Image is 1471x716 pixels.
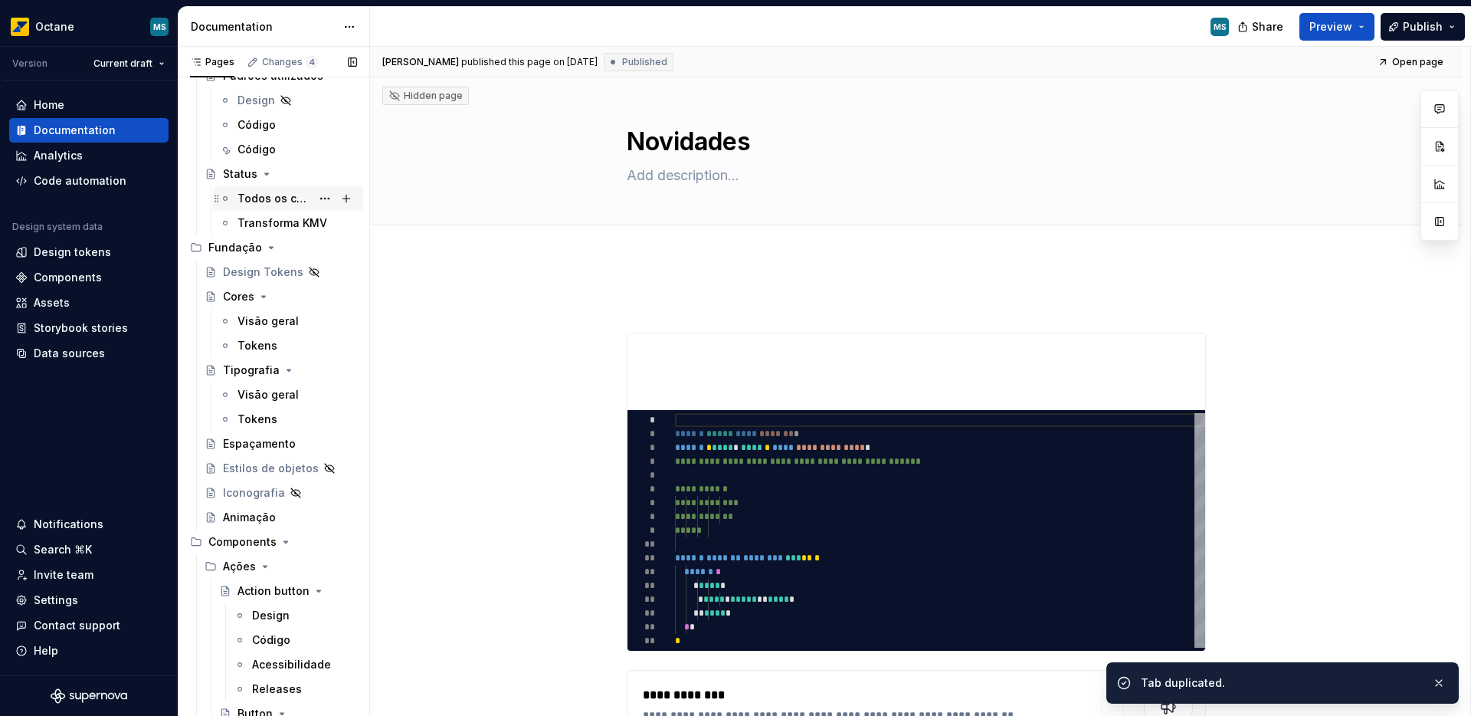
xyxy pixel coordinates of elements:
[238,117,276,133] div: Código
[213,383,363,407] a: Visão geral
[11,18,29,36] img: e8093afa-4b23-4413-bf51-00cde92dbd3f.png
[35,19,74,34] div: Octane
[12,57,48,70] div: Version
[9,341,169,366] a: Data sources
[34,643,58,659] div: Help
[306,56,318,68] span: 4
[223,166,257,182] div: Status
[9,118,169,143] a: Documentation
[1392,56,1443,68] span: Open page
[9,316,169,340] a: Storybook stories
[223,289,254,304] div: Cores
[624,123,1203,160] textarea: Novidades
[238,412,277,427] div: Tokens
[213,211,363,235] a: Transforma KMV
[213,407,363,432] a: Tokens
[34,295,70,310] div: Assets
[238,387,299,402] div: Visão geral
[1309,19,1352,34] span: Preview
[9,537,169,562] button: Search ⌘K
[228,628,363,652] a: Código
[198,505,363,530] a: Animação
[9,169,169,193] a: Code automation
[1403,19,1443,34] span: Publish
[12,221,103,233] div: Design system data
[213,309,363,333] a: Visão geral
[388,90,463,102] div: Hidden page
[9,291,169,315] a: Assets
[228,603,363,628] a: Design
[223,363,280,378] div: Tipografia
[184,235,363,260] div: Fundação
[208,534,277,550] div: Components
[34,593,78,608] div: Settings
[228,652,363,677] a: Acessibilidade
[1214,21,1227,33] div: MS
[34,148,83,163] div: Analytics
[1381,13,1465,41] button: Publish
[34,542,92,557] div: Search ⌘K
[213,579,363,603] a: Action button
[213,333,363,358] a: Tokens
[51,688,127,704] svg: Supernova Logo
[223,436,296,452] div: Espaçamento
[1252,19,1283,34] span: Share
[1299,13,1374,41] button: Preview
[198,260,363,284] a: Design Tokens
[238,142,276,157] div: Código
[3,10,175,43] button: OctaneMS
[1373,51,1450,73] a: Open page
[228,677,363,701] a: Releases
[238,93,275,108] div: Design
[223,485,285,501] div: Iconografia
[153,21,166,33] div: MS
[252,657,331,672] div: Acessibilidade
[34,270,102,285] div: Components
[9,563,169,587] a: Invite team
[34,346,105,361] div: Data sources
[213,88,363,113] a: Design
[252,608,290,623] div: Design
[34,245,111,260] div: Design tokens
[34,173,126,189] div: Code automation
[87,53,172,74] button: Current draft
[208,240,262,255] div: Fundação
[213,113,363,137] a: Código
[34,320,128,336] div: Storybook stories
[238,583,310,599] div: Action button
[34,618,120,633] div: Contact support
[252,682,302,697] div: Releases
[198,432,363,456] a: Espaçamento
[238,338,277,353] div: Tokens
[93,57,152,70] span: Current draft
[198,358,363,383] a: Tipografia
[1141,675,1420,691] div: Tab duplicated.
[9,265,169,290] a: Components
[238,314,299,329] div: Visão geral
[9,512,169,537] button: Notifications
[382,56,459,68] span: [PERSON_NAME]
[34,567,93,583] div: Invite team
[34,517,103,532] div: Notifications
[223,264,303,280] div: Design Tokens
[198,456,363,481] a: Estilos de objetos
[223,461,319,476] div: Estilos de objetos
[191,19,336,34] div: Documentation
[238,215,327,231] div: Transforma KMV
[9,240,169,264] a: Design tokens
[213,137,363,162] a: Código
[198,554,363,579] div: Ações
[9,93,169,117] a: Home
[198,162,363,186] a: Status
[190,56,234,68] div: Pages
[34,97,64,113] div: Home
[34,123,116,138] div: Documentation
[238,191,311,206] div: Todos os componentes
[223,510,276,525] div: Animação
[9,639,169,663] button: Help
[198,284,363,309] a: Cores
[461,56,598,68] div: published this page on [DATE]
[198,481,363,505] a: Iconografia
[9,143,169,168] a: Analytics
